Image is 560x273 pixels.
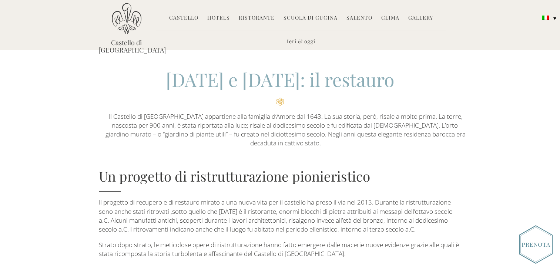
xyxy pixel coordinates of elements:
p: Strato dopo strato, le meticolose opere di ristrutturazione hanno fatto emergere dalle macerie nu... [99,240,462,259]
img: Book_Button_Italian.png [519,225,553,264]
a: Salento [346,14,372,23]
a: Scuola di Cucina [284,14,338,23]
p: Il progetto di recupero e di restauro mirato a una nuova vita per il castello ha preso il via nel... [99,198,462,234]
p: Il Castello di [GEOGRAPHIC_DATA] appartiene alla famiglia d’Amore dal 1643. La sua storia, però, ... [104,112,467,148]
a: Gallery [408,14,433,23]
a: Clima [381,14,399,23]
a: Hotels [207,14,230,23]
h4: Un progetto di ristrutturazione pionieristico [99,166,462,192]
img: Castello di Ugento [112,3,141,34]
img: Italiano [542,16,549,20]
a: Ristorante [239,14,275,23]
a: Castello [169,14,198,23]
h2: [DATE] e [DATE]: il restauro [99,67,462,106]
a: Ieri & oggi [287,38,315,46]
a: Castello di [GEOGRAPHIC_DATA] [99,39,154,54]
